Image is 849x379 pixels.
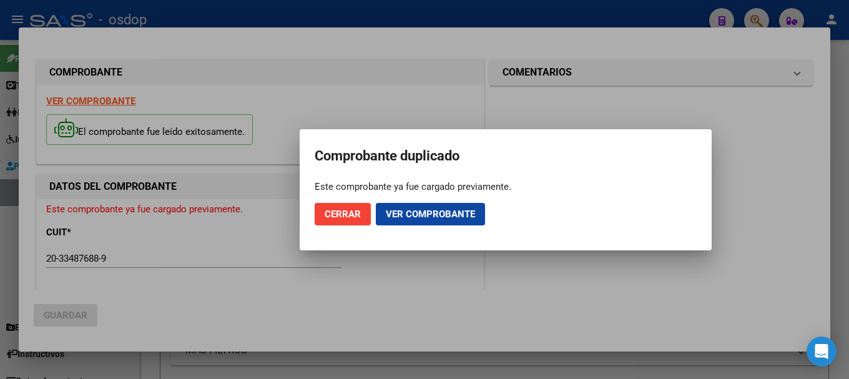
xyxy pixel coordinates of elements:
[315,203,371,225] button: Cerrar
[315,144,697,168] h2: Comprobante duplicado
[376,203,485,225] button: Ver comprobante
[386,209,475,220] span: Ver comprobante
[315,180,697,193] div: Este comprobante ya fue cargado previamente.
[325,209,361,220] span: Cerrar
[807,337,837,367] div: Open Intercom Messenger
